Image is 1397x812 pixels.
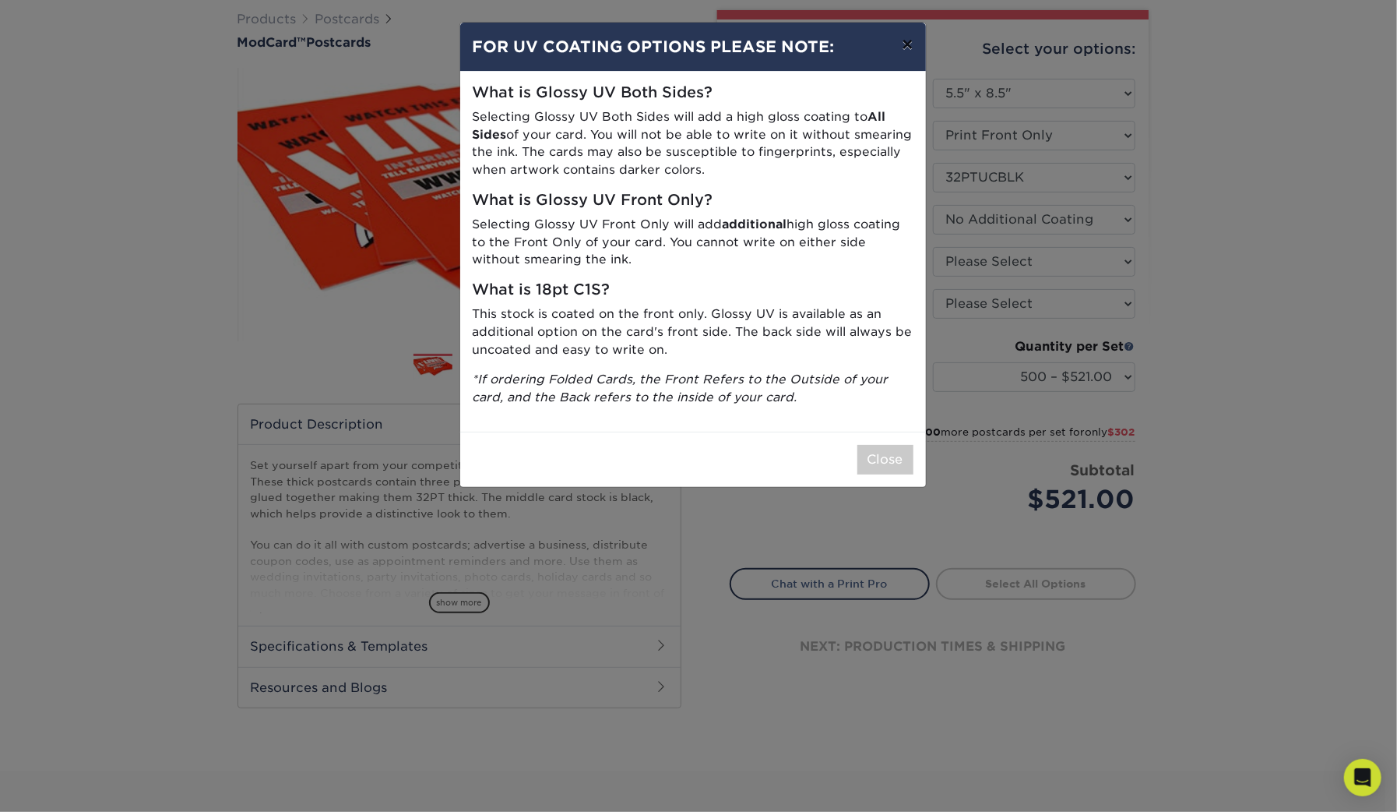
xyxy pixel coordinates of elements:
button: Close [857,445,913,475]
button: × [889,23,925,66]
p: This stock is coated on the front only. Glossy UV is available as an additional option on the car... [473,305,913,358]
h4: FOR UV COATING OPTIONS PLEASE NOTE: [473,35,913,58]
i: *If ordering Folded Cards, the Front Refers to the Outside of your card, and the Back refers to t... [473,372,889,404]
h5: What is Glossy UV Both Sides? [473,84,913,102]
p: Selecting Glossy UV Both Sides will add a high gloss coating to of your card. You will not be abl... [473,108,913,179]
strong: additional [723,217,787,231]
h5: What is Glossy UV Front Only? [473,192,913,210]
p: Selecting Glossy UV Front Only will add high gloss coating to the Front Only of your card. You ca... [473,216,913,269]
strong: All Sides [473,109,886,142]
div: Open Intercom Messenger [1344,759,1381,796]
h5: What is 18pt C1S? [473,281,913,299]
